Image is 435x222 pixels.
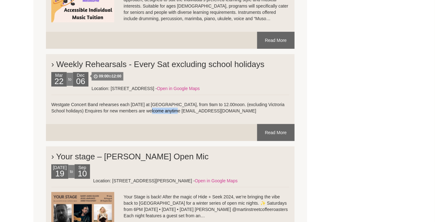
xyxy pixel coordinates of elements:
h2: 06 [75,78,87,87]
div: Mar [51,72,67,87]
a: Open in Google Maps [195,178,238,183]
div: Sep [75,164,90,179]
div: to [67,73,73,86]
h2: › Your stage – [PERSON_NAME] Open Mic [51,145,289,164]
div: Location: [STREET_ADDRESS][PERSON_NAME] - [51,178,289,184]
p: Westgate Concert Band rehearses each [DATE] at [GEOGRAPHIC_DATA], from 9am to 12.00noon. (excludi... [51,101,289,114]
span: to [92,72,123,81]
strong: 09:00 [99,74,109,78]
div: to [68,165,75,178]
a: Read More [257,32,295,49]
a: Read More [257,124,295,141]
h2: › Weekly Rehearsals - Every Sat excluding school holidays [51,53,289,72]
a: Open in Google Maps [157,86,200,91]
h2: 19 [53,171,67,179]
div: [DATE] [51,164,68,179]
p: Your Stage is back! After the magic of Hide + Seek 2024, we’re bringing the vibe back to [GEOGRAP... [51,194,289,219]
strong: 12:00 [112,74,121,78]
div: Location: [STREET_ADDRESS] - [51,85,289,92]
h2: 22 [53,78,65,87]
div: Dec [73,72,88,87]
h2: 10 [76,171,88,179]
